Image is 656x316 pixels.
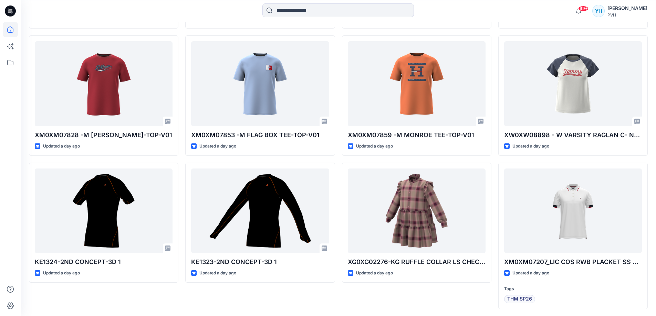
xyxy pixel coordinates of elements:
[348,168,486,253] a: XG0XG02276-KG RUFFLE COLLAR LS CHECK DRESS-V01
[191,257,329,267] p: KE1323-2ND CONCEPT-3D 1
[191,41,329,126] a: XM0XM07853 -M FLAG BOX TEE-TOP-V01
[507,295,532,303] span: THM SP26
[43,270,80,277] p: Updated a day ago
[512,270,549,277] p: Updated a day ago
[199,143,236,150] p: Updated a day ago
[43,143,80,150] p: Updated a day ago
[504,285,642,293] p: Tags
[607,12,647,18] div: PVH
[592,5,605,17] div: YH
[348,257,486,267] p: XG0XG02276-KG RUFFLE COLLAR LS CHECK DRESS-V01
[504,41,642,126] a: XW0XW08898 - W VARSITY RAGLAN C- NK SS TEE_3D fit 2
[578,6,589,11] span: 99+
[504,168,642,253] a: XM0XM07207_LIC COS RWB PLACKET SS POLO RF
[191,168,329,253] a: KE1323-2ND CONCEPT-3D 1
[348,41,486,126] a: XM0XM07859 -M MONROE TEE-TOP-V01
[356,270,393,277] p: Updated a day ago
[191,130,329,140] p: XM0XM07853 -M FLAG BOX TEE-TOP-V01
[512,143,549,150] p: Updated a day ago
[356,143,393,150] p: Updated a day ago
[504,130,642,140] p: XW0XW08898 - W VARSITY RAGLAN C- NK SS TEE_3D fit 2
[348,130,486,140] p: XM0XM07859 -M MONROE TEE-TOP-V01
[607,4,647,12] div: [PERSON_NAME]
[35,168,173,253] a: KE1324-2ND CONCEPT-3D 1
[35,41,173,126] a: XM0XM07828 -M CONRAD TEE-TOP-V01
[35,257,173,267] p: KE1324-2ND CONCEPT-3D 1
[199,270,236,277] p: Updated a day ago
[35,130,173,140] p: XM0XM07828 -M [PERSON_NAME]-TOP-V01
[504,257,642,267] p: XM0XM07207_LIC COS RWB PLACKET SS POLO RF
